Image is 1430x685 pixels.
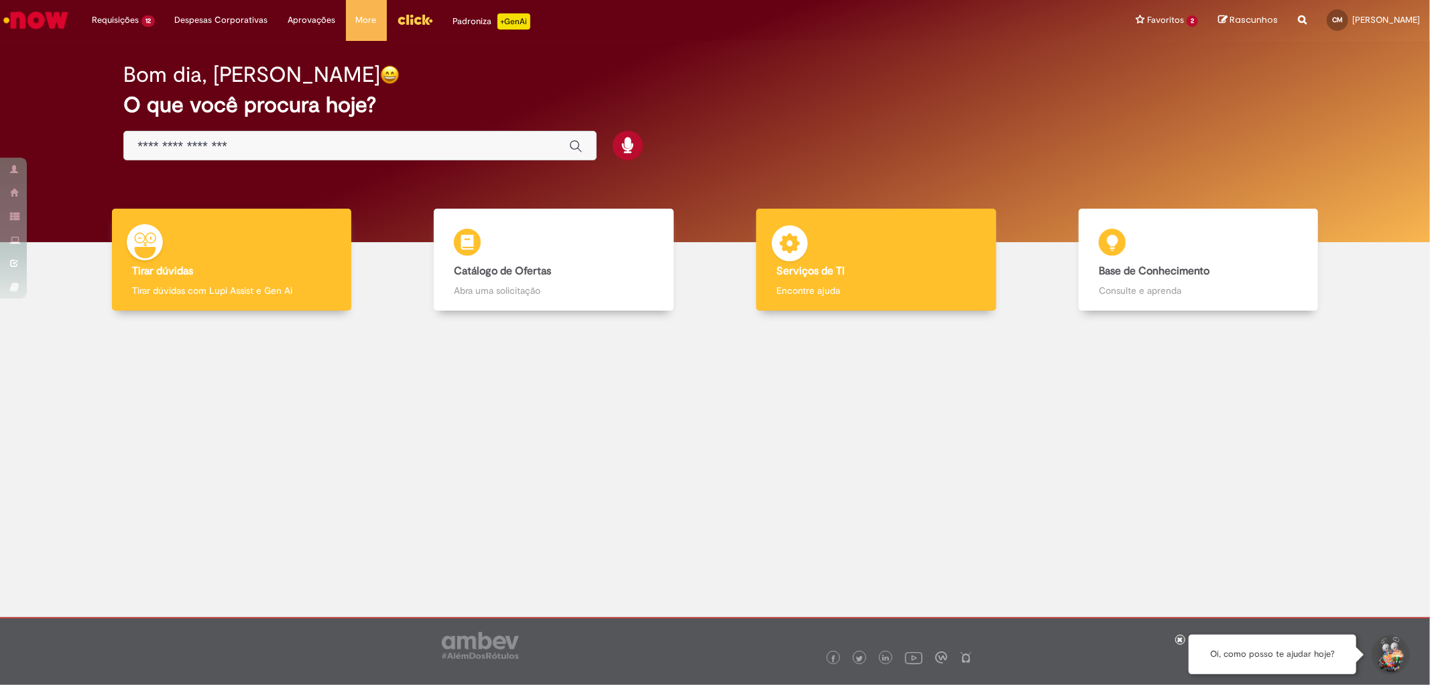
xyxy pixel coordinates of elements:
p: Encontre ajuda [776,284,975,297]
span: 2 [1187,15,1198,27]
b: Catálogo de Ofertas [454,264,551,278]
a: Catálogo de Ofertas Abra uma solicitação [393,209,715,311]
p: Tirar dúvidas com Lupi Assist e Gen Ai [132,284,331,297]
div: Oi, como posso te ajudar hoje? [1189,635,1356,674]
span: 12 [141,15,155,27]
img: logo_footer_youtube.png [905,649,922,666]
img: logo_footer_twitter.png [856,655,863,662]
a: Tirar dúvidas Tirar dúvidas com Lupi Assist e Gen Ai [70,209,393,311]
span: Despesas Corporativas [175,13,268,27]
span: Requisições [92,13,139,27]
span: CM [1332,15,1343,24]
h2: O que você procura hoje? [123,93,1306,117]
button: Iniciar Conversa de Suporte [1370,635,1410,675]
a: Serviços de TI Encontre ajuda [715,209,1038,311]
span: [PERSON_NAME] [1352,14,1420,25]
a: Base de Conhecimento Consulte e aprenda [1037,209,1360,311]
img: logo_footer_workplace.png [935,651,947,664]
img: logo_footer_naosei.png [960,651,972,664]
img: logo_footer_linkedin.png [882,655,889,663]
h2: Bom dia, [PERSON_NAME] [123,63,380,87]
b: Base de Conhecimento [1099,264,1209,278]
span: Favoritos [1147,13,1184,27]
span: Aprovações [288,13,336,27]
img: happy-face.png [380,65,400,85]
p: Abra uma solicitação [454,284,653,297]
img: logo_footer_ambev_rotulo_gray.png [442,632,519,659]
div: Padroniza [453,13,530,30]
span: Rascunhos [1230,13,1278,26]
b: Serviços de TI [776,264,845,278]
span: More [356,13,377,27]
p: Consulte e aprenda [1099,284,1298,297]
a: Rascunhos [1218,14,1278,27]
img: logo_footer_facebook.png [830,655,837,662]
p: +GenAi [497,13,530,30]
img: ServiceNow [1,7,70,34]
b: Tirar dúvidas [132,264,193,278]
img: click_logo_yellow_360x200.png [397,9,433,30]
